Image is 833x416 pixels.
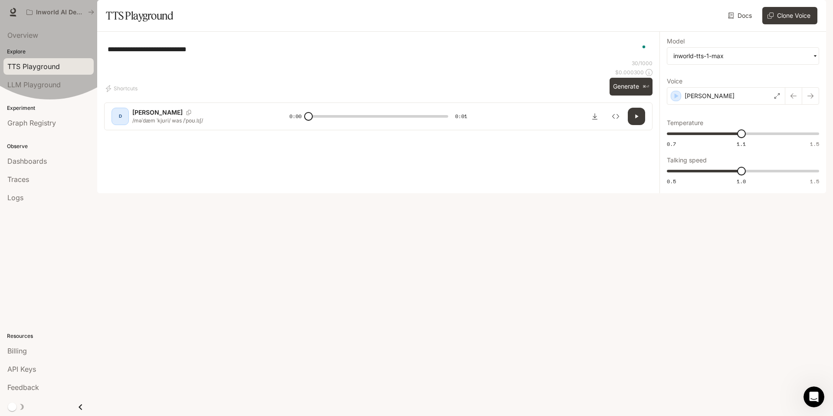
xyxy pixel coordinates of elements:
[610,78,653,96] button: Generate
[615,69,644,76] p: $ 0.000300
[586,108,603,125] button: Download audio
[673,52,798,60] div: inworld-tts-1-max
[667,38,685,44] p: Model
[737,178,746,185] span: 1.0
[737,140,746,148] span: 1.1
[667,157,707,163] p: Talking speed
[810,178,819,185] span: 1.5
[183,110,195,115] button: Copy Voice ID
[810,140,819,148] span: 1.5
[667,78,682,84] p: Voice
[132,108,183,117] p: [PERSON_NAME]
[23,3,98,21] button: All workspaces
[632,59,653,67] p: 30 / 1000
[803,386,824,407] iframe: Intercom live chat
[106,7,173,24] h1: TTS Playground
[667,120,703,126] p: Temperature
[36,9,85,16] p: Inworld AI Demos
[108,44,649,54] textarea: To enrich screen reader interactions, please activate Accessibility in Grammarly extension settings
[667,178,676,185] span: 0.5
[762,7,817,24] button: Clone Voice
[455,112,467,121] span: 0:01
[685,92,735,100] p: [PERSON_NAME]
[667,140,676,148] span: 0.7
[113,109,127,123] div: D
[607,108,624,125] button: Inspect
[104,82,141,96] button: Shortcuts
[643,84,649,89] p: ⌘⏎
[726,7,755,24] a: Docs
[132,117,269,124] p: /məˈdæm ˈkjʊri/ was /ˈpoʊ.lɪʃ/
[289,112,302,121] span: 0:00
